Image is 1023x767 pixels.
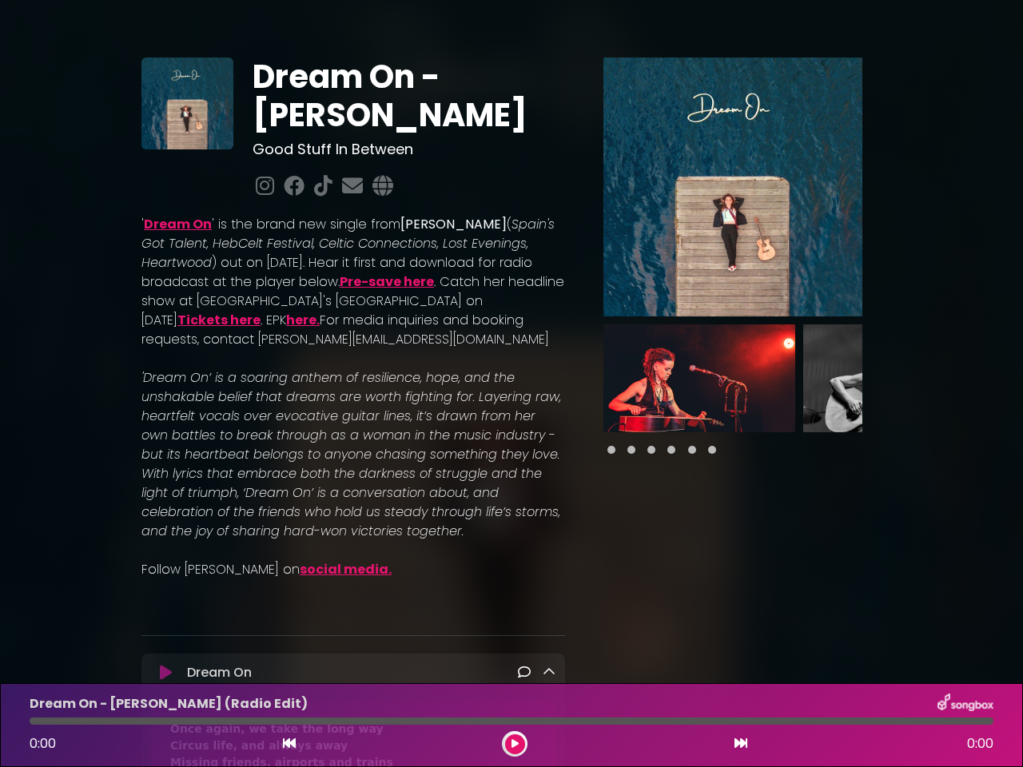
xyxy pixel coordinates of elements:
[177,311,261,329] a: Tickets here
[300,560,392,578] a: social media.
[141,58,233,149] img: zbtIR3SnSVqioQpYcyXz
[187,663,252,682] p: Dream On
[286,311,320,329] a: here.
[340,272,434,291] a: Pre-save here
[141,368,561,540] em: 'Dream On’ is a soaring anthem of resilience, hope, and the unshakable belief that dreams are wor...
[400,215,507,233] strong: [PERSON_NAME]
[141,215,555,272] em: Spain's Got Talent, HebCelt Festival, Celtic Connections, Lost Evenings, Heartwood
[30,734,56,753] span: 0:00
[141,215,565,349] p: ' ' is the brand new single from ( ) out on [DATE]. Hear it first and download for radio broadcas...
[603,58,862,316] img: Main Media
[967,734,993,753] span: 0:00
[30,694,308,713] p: Dream On - [PERSON_NAME] (Radio Edit)
[141,560,565,579] p: Follow [PERSON_NAME] on
[144,215,212,233] a: Dream On
[937,693,993,714] img: songbox-logo-white.png
[803,324,995,432] img: E0Uc4UjGR0SeRjAxU77k
[253,141,566,158] h3: Good Stuff In Between
[603,324,795,432] img: 078ND394RYaCmygZEwln
[253,58,566,134] h1: Dream On - [PERSON_NAME]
